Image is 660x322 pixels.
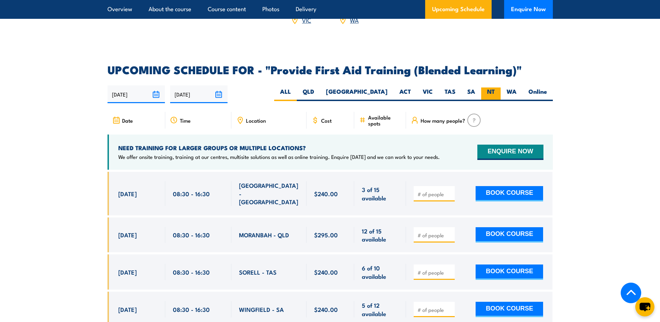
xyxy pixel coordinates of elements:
[246,117,266,123] span: Location
[118,144,440,152] h4: NEED TRAINING FOR LARGER GROUPS OR MULTIPLE LOCATIONS?
[239,231,289,239] span: MORANBAH - QLD
[476,227,543,243] button: BOOK COURSE
[173,190,210,198] span: 08:30 - 16:30
[362,227,398,243] span: 12 of 15 available
[314,231,338,239] span: $295.00
[418,232,452,239] input: # of people
[320,87,393,101] label: [GEOGRAPHIC_DATA]
[418,191,452,198] input: # of people
[239,181,299,206] span: [GEOGRAPHIC_DATA] - [GEOGRAPHIC_DATA]
[170,85,228,103] input: To date
[350,16,359,24] a: WA
[362,301,398,317] span: 5 of 12 available
[297,87,320,101] label: QLD
[481,87,501,101] label: NT
[418,306,452,313] input: # of people
[302,16,311,24] a: VIC
[477,145,543,160] button: ENQUIRE NOW
[173,268,210,276] span: 08:30 - 16:30
[417,87,439,101] label: VIC
[118,231,137,239] span: [DATE]
[314,190,338,198] span: $240.00
[108,64,553,74] h2: UPCOMING SCHEDULE FOR - "Provide First Aid Training (Blended Learning)"
[118,190,137,198] span: [DATE]
[476,302,543,317] button: BOOK COURSE
[362,185,398,202] span: 3 of 15 available
[274,87,297,101] label: ALL
[239,268,277,276] span: SORELL - TAS
[118,153,440,160] p: We offer onsite training, training at our centres, multisite solutions as well as online training...
[501,87,523,101] label: WA
[180,117,191,123] span: Time
[461,87,481,101] label: SA
[122,117,133,123] span: Date
[421,117,465,123] span: How many people?
[362,264,398,280] span: 6 of 10 available
[314,268,338,276] span: $240.00
[314,305,338,313] span: $240.00
[321,117,332,123] span: Cost
[239,305,284,313] span: WINGFIELD - SA
[476,264,543,280] button: BOOK COURSE
[418,269,452,276] input: # of people
[523,87,553,101] label: Online
[393,87,417,101] label: ACT
[173,231,210,239] span: 08:30 - 16:30
[173,305,210,313] span: 08:30 - 16:30
[118,305,137,313] span: [DATE]
[476,186,543,201] button: BOOK COURSE
[439,87,461,101] label: TAS
[368,114,401,126] span: Available spots
[118,268,137,276] span: [DATE]
[108,85,165,103] input: From date
[635,297,654,316] button: chat-button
